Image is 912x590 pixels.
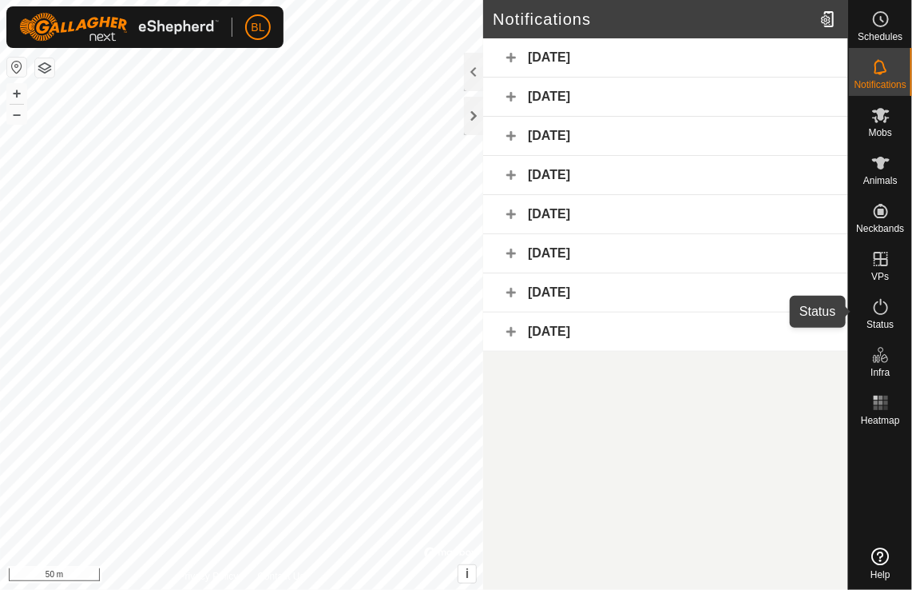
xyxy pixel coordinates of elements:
[866,320,894,329] span: Status
[871,272,889,281] span: VPs
[869,128,892,138] span: Mobs
[493,10,814,29] h2: Notifications
[251,19,264,36] span: BL
[257,569,304,584] a: Contact Us
[858,32,902,42] span: Schedules
[870,368,890,377] span: Infra
[870,570,890,580] span: Help
[458,565,476,583] button: i
[483,273,848,313] div: [DATE]
[35,58,54,78] button: Map Layers
[483,234,848,273] div: [DATE]
[863,176,898,185] span: Animals
[483,195,848,234] div: [DATE]
[483,117,848,156] div: [DATE]
[466,567,469,580] span: i
[855,80,906,90] span: Notifications
[856,224,904,233] span: Neckbands
[861,416,900,425] span: Heatmap
[483,78,848,117] div: [DATE]
[7,84,26,103] button: +
[19,13,219,42] img: Gallagher Logo
[179,569,239,584] a: Privacy Policy
[849,541,912,586] a: Help
[483,313,848,352] div: [DATE]
[7,58,26,77] button: Reset Map
[7,105,26,124] button: –
[483,156,848,195] div: [DATE]
[483,38,848,78] div: [DATE]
